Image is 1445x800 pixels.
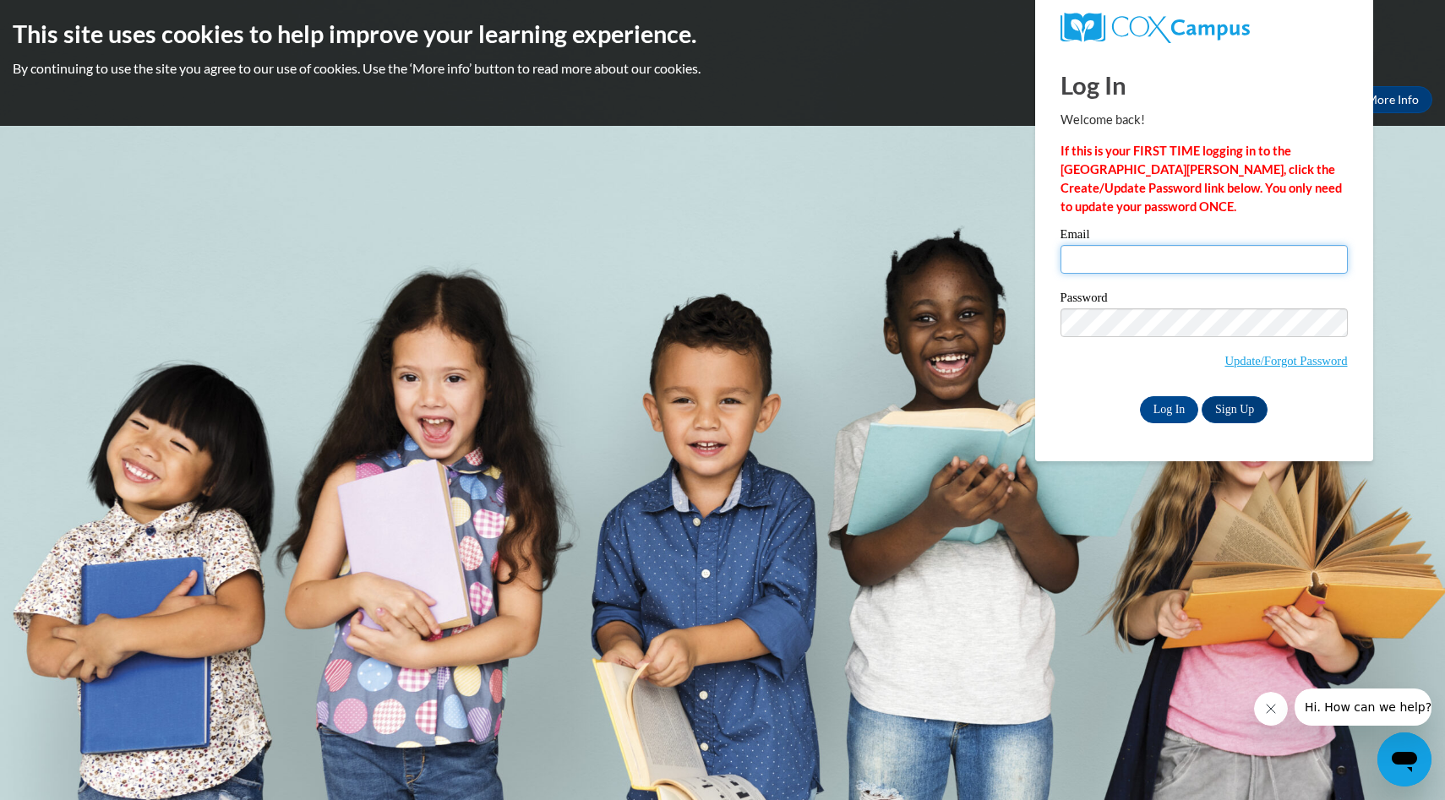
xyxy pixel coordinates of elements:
[1140,396,1199,423] input: Log In
[1061,111,1348,129] p: Welcome back!
[1295,688,1431,726] iframe: Message from company
[13,59,1432,78] p: By continuing to use the site you agree to our use of cookies. Use the ‘More info’ button to read...
[1061,144,1342,214] strong: If this is your FIRST TIME logging in to the [GEOGRAPHIC_DATA][PERSON_NAME], click the Create/Upd...
[1061,13,1348,43] a: COX Campus
[1061,291,1348,308] label: Password
[1224,354,1347,367] a: Update/Forgot Password
[1061,13,1250,43] img: COX Campus
[13,17,1432,51] h2: This site uses cookies to help improve your learning experience.
[1377,732,1431,786] iframe: Button to launch messaging window
[1254,692,1288,726] iframe: Close message
[1353,86,1432,113] a: More Info
[1061,228,1348,245] label: Email
[1202,396,1268,423] a: Sign Up
[1061,68,1348,102] h1: Log In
